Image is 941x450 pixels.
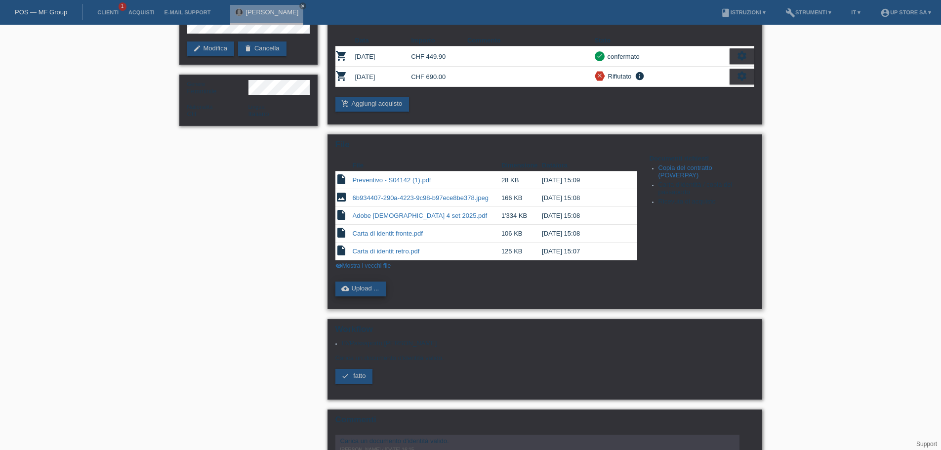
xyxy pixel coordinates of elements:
[605,51,640,62] div: confermato
[355,46,411,67] td: [DATE]
[596,72,603,79] i: close
[736,50,747,61] i: settings
[785,8,795,18] i: build
[880,8,890,18] i: account_circle
[542,160,623,171] th: Data/ora
[658,198,754,207] li: Ricevuta di acquisto
[335,262,342,269] i: visibility
[335,173,347,185] i: insert_drive_file
[340,437,735,445] div: Carica un documento d'identità valido.
[335,140,754,155] h2: File
[335,339,754,391] div: Carica un documento d'identità valido.
[335,50,347,62] i: POSP00014799
[187,41,234,56] a: editModifica
[187,110,197,118] span: Svizzera
[411,67,467,87] td: CHF 690.00
[721,8,731,18] i: book
[916,441,937,448] a: Support
[595,35,730,46] th: Stato
[335,262,391,269] a: visibilityMostra i vecchi file
[187,81,205,87] span: Genere
[355,35,411,46] th: Data
[342,339,754,347] li: ID/Passaporto [PERSON_NAME]
[467,35,595,46] th: Commento
[353,230,423,237] a: Carta di identit fronte.pdf
[411,46,467,67] td: CHF 449.90
[501,225,542,243] td: 106 KB
[501,160,542,171] th: Dimensione
[335,97,409,112] a: add_shopping_cartAggiungi acquisto
[736,71,747,82] i: settings
[248,104,265,110] span: Lingua
[411,35,467,46] th: Importo
[248,110,269,118] span: Italiano
[160,9,216,15] a: E-mail Support
[335,415,754,430] h2: Commenti
[335,325,754,339] h2: Workflow
[187,104,213,110] span: Nationalità
[658,164,712,179] a: Copia del contratto (POWERPAY)
[542,171,623,189] td: [DATE] 15:09
[300,3,305,8] i: close
[780,9,836,15] a: buildStrumenti ▾
[119,2,126,11] span: 1
[341,372,349,380] i: check
[355,67,411,87] td: [DATE]
[187,80,248,95] div: Femminile
[875,9,936,15] a: account_circleUp Store SA ▾
[353,247,420,255] a: Carta di identit retro.pdf
[353,176,431,184] a: Preventivo - S04142 (1).pdf
[335,227,347,239] i: insert_drive_file
[542,243,623,260] td: [DATE] 15:07
[634,71,646,81] i: info
[335,282,386,296] a: cloud_uploadUpload ...
[335,70,347,82] i: POSP00027068
[650,155,754,162] h4: Documenti richiesti
[605,71,632,82] div: Rifiutato
[123,9,160,15] a: Acquisti
[335,369,373,384] a: check fatto
[542,207,623,225] td: [DATE] 15:08
[335,245,347,256] i: insert_drive_file
[501,243,542,260] td: 125 KB
[501,189,542,207] td: 166 KB
[299,2,306,9] a: close
[542,225,623,243] td: [DATE] 15:08
[245,8,298,16] a: [PERSON_NAME]
[846,9,865,15] a: IT ▾
[193,44,201,52] i: edit
[596,52,603,59] i: check
[244,44,252,52] i: delete
[658,181,754,198] li: Carta d'identità / copia del passaporto
[15,8,67,16] a: POS — MF Group
[542,189,623,207] td: [DATE] 15:08
[92,9,123,15] a: Clienti
[341,285,349,292] i: cloud_upload
[353,194,489,202] a: 6b934407-290a-4223-9c98-b97ece8be378.jpeg
[501,207,542,225] td: 1'334 KB
[238,41,286,56] a: deleteCancella
[335,191,347,203] i: image
[353,372,366,379] span: fatto
[501,171,542,189] td: 28 KB
[341,100,349,108] i: add_shopping_cart
[716,9,771,15] a: bookIstruzioni ▾
[353,212,488,219] a: Adobe [DEMOGRAPHIC_DATA] 4 set 2025.pdf
[353,160,501,171] th: File
[335,209,347,221] i: insert_drive_file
